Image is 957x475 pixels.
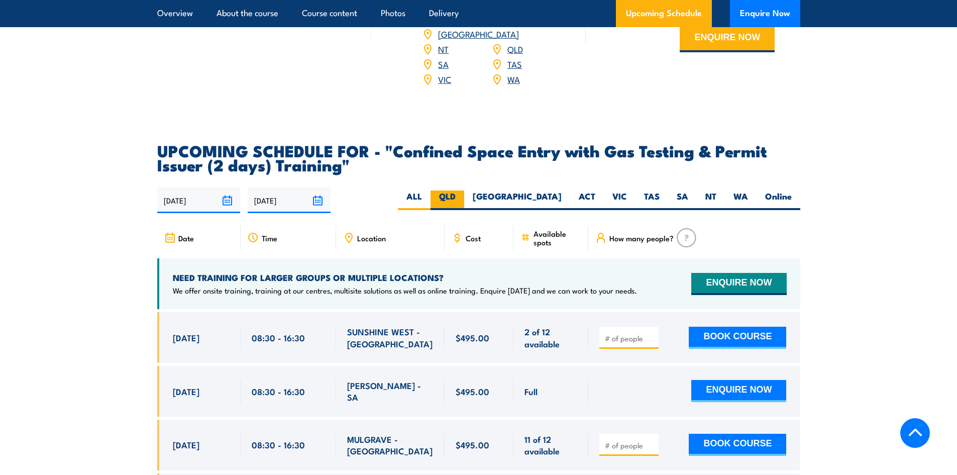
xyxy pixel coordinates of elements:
span: 08:30 - 16:30 [252,439,305,450]
a: SA [438,58,449,70]
input: # of people [605,440,655,450]
span: $495.00 [456,386,489,397]
span: How many people? [609,234,674,242]
button: BOOK COURSE [689,434,786,456]
label: ALL [398,191,431,210]
label: Online [757,191,800,210]
button: BOOK COURSE [689,327,786,349]
input: From date [157,187,240,213]
h2: UPCOMING SCHEDULE FOR - "Confined Space Entry with Gas Testing & Permit Issuer (2 days) Training" [157,143,800,171]
a: NT [438,43,449,55]
a: WA [507,73,520,85]
label: QLD [431,191,464,210]
label: TAS [635,191,668,210]
span: [DATE] [173,439,199,450]
label: NT [697,191,725,210]
a: [GEOGRAPHIC_DATA] [438,28,519,40]
span: [PERSON_NAME] - SA [347,379,434,403]
input: # of people [605,333,655,343]
span: MULGRAVE - [GEOGRAPHIC_DATA] [347,433,434,457]
a: TAS [507,58,522,70]
span: Time [262,234,277,242]
button: ENQUIRE NOW [691,273,786,295]
input: To date [248,187,331,213]
span: [DATE] [173,386,199,397]
label: ACT [570,191,604,210]
p: We offer onsite training, training at our centres, multisite solutions as well as online training... [173,286,637,296]
label: SA [668,191,697,210]
span: 08:30 - 16:30 [252,332,305,343]
span: Available spots [534,229,581,246]
span: Cost [466,234,481,242]
span: $495.00 [456,439,489,450]
a: QLD [507,43,523,55]
span: 11 of 12 available [524,433,577,457]
span: SUNSHINE WEST - [GEOGRAPHIC_DATA] [347,326,434,349]
span: $495.00 [456,332,489,343]
span: Date [178,234,194,242]
span: Full [524,386,538,397]
span: 08:30 - 16:30 [252,386,305,397]
button: ENQUIRE NOW [680,25,775,52]
a: VIC [438,73,451,85]
span: [DATE] [173,332,199,343]
label: [GEOGRAPHIC_DATA] [464,191,570,210]
span: Location [357,234,386,242]
button: ENQUIRE NOW [691,380,786,402]
span: 2 of 12 available [524,326,577,349]
label: VIC [604,191,635,210]
h4: NEED TRAINING FOR LARGER GROUPS OR MULTIPLE LOCATIONS? [173,272,637,283]
label: WA [725,191,757,210]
